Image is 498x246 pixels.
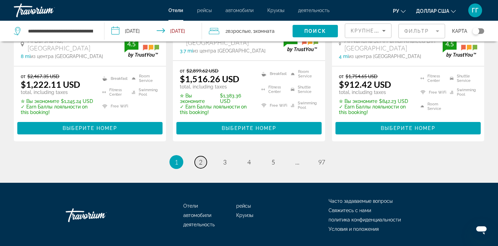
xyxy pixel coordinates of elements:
[293,25,338,37] button: Поиск
[329,217,401,223] font: политика конфиденциальности
[335,123,481,131] a: Выберите номер
[223,158,227,166] span: 3
[21,79,80,89] ins: $1,222.11 USD
[443,37,477,58] img: trustyou-badge.svg
[193,48,266,54] span: из центра [GEOGRAPHIC_DATA]
[225,8,253,13] a: автомобили
[17,123,163,131] a: Выберите номер
[99,101,128,112] li: Free WiFi
[27,73,59,79] del: $2,467.35 USD
[14,1,83,19] a: Травориум
[258,84,287,96] li: Fitness Center
[416,6,456,16] button: Изменить валюту
[339,54,349,59] span: 4 mi
[339,98,412,104] p: $842.23 USD
[225,26,251,36] span: 2
[63,125,117,131] span: Выберите номер
[236,212,253,218] a: Круизы
[287,68,318,80] li: Room Service
[14,155,484,169] nav: Pagination
[472,7,479,14] font: ГГ
[124,40,138,48] div: 4.5
[180,104,253,115] p: ✓ Earn Баллы лояльности on this booking!
[180,93,253,104] p: $1,383.36 USD
[28,37,124,52] span: Al Barsha Rd, [GEOGRAPHIC_DATA]
[287,99,318,112] li: Swimming Pool
[202,21,293,41] button: Travelers: 2 adults, 0 children
[381,125,435,131] span: Выберите номер
[176,123,322,131] a: Выберите номер
[176,122,322,134] button: Выберите номер
[21,89,94,95] p: total, including taxes
[30,54,103,59] span: из центра [GEOGRAPHIC_DATA]
[466,3,484,18] button: Меню пользователя
[180,93,218,104] span: ✮ Вы экономите
[446,73,477,84] li: Shuttle Service
[255,28,275,34] span: Комната
[304,28,326,34] span: Поиск
[199,158,202,166] span: 2
[446,87,477,97] li: Swimming Pool
[21,54,30,59] span: 8 mi
[21,98,94,104] p: $1,245.24 USD
[417,87,446,97] li: Free WiFi
[197,8,212,13] a: рейсы
[168,8,183,13] a: Отели
[344,37,443,52] span: Al Nahdha St Al Fahidi Khaleed Bin [GEOGRAPHIC_DATA]
[236,203,251,209] a: рейсы
[258,68,287,80] li: Breakfast
[345,73,378,79] del: $1,754.65 USD
[339,98,377,104] span: ✮ Вы экономите
[17,122,163,134] button: Выберите номер
[251,26,275,36] span: , 1
[329,226,379,232] a: Условия и положения
[66,205,135,226] a: Травориум
[443,40,456,48] div: 4.5
[398,23,445,39] button: Filter
[183,212,211,218] a: автомобили
[21,104,94,115] p: ✓ Earn Баллы лояльности on this booking!
[339,89,412,95] p: total, including taxes
[295,158,299,166] span: ...
[298,8,330,13] a: деятельность
[339,79,391,89] ins: $912.42 USD
[180,74,239,84] ins: $1,516.26 USD
[467,28,484,34] button: Toggle map
[104,21,202,41] button: Check-in date: Nov 5, 2025 Check-out date: Nov 17, 2025
[452,26,467,36] span: карта
[21,98,59,104] span: ✮ Вы экономите
[393,8,399,14] font: ру
[329,198,393,204] a: Часто задаваемые вопросы
[287,84,318,96] li: Shuttle Service
[318,158,325,166] span: 97
[180,84,253,89] p: total, including taxes
[417,73,446,84] li: Fitness Center
[470,218,492,240] iframe: Кнопка запуска окна обмена сообщениями
[183,222,215,227] a: деятельность
[21,73,26,79] span: от
[99,87,128,97] li: Fitness Center
[267,8,284,13] a: Круизы
[183,203,198,209] a: Отели
[416,8,449,14] font: доллар США
[284,32,318,52] img: trustyou-badge.svg
[351,27,386,35] mat-select: Sort by
[186,68,219,74] del: $2,899.62 USD
[258,99,287,112] li: Free WiFi
[351,28,435,34] span: Крупнейшие сбережения
[339,104,412,115] p: ✓ Earn Баллы лояльности on this booking!
[180,68,185,74] span: от
[222,125,276,131] span: Выберите номер
[99,73,128,84] li: Breakfast
[393,6,406,16] button: Изменить язык
[271,158,275,166] span: 5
